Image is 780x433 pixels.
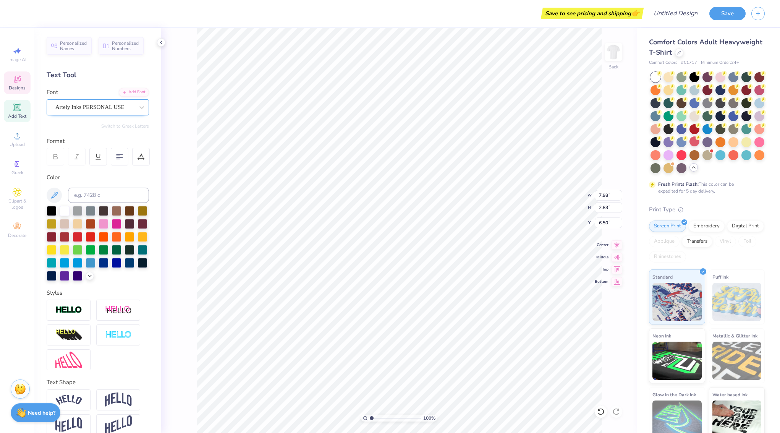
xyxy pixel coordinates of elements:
strong: Need help? [28,409,55,417]
span: Add Text [8,113,26,119]
div: Text Tool [47,70,149,80]
span: Personalized Names [60,41,87,51]
div: Add Font [119,88,149,97]
span: Neon Ink [652,332,671,340]
span: Puff Ink [712,273,728,281]
input: e.g. 7428 c [68,188,149,203]
span: Glow in the Dark Ink [652,391,696,399]
img: Shadow [105,305,132,315]
div: Transfers [682,236,712,247]
div: Styles [47,289,149,297]
div: Format [47,137,150,146]
span: 👉 [631,8,639,18]
span: 100 % [423,415,435,422]
div: Vinyl [715,236,736,247]
span: Designs [9,85,26,91]
strong: Fresh Prints Flash: [658,181,699,187]
span: Comfort Colors [649,60,677,66]
img: Stroke [55,306,82,315]
span: Decorate [8,232,26,238]
img: Puff Ink [712,283,762,321]
img: Neon Ink [652,342,702,380]
img: Free Distort [55,352,82,368]
span: Image AI [8,57,26,63]
div: Print Type [649,205,765,214]
span: Water based Ink [712,391,748,399]
div: Embroidery [688,221,725,232]
div: Color [47,173,149,182]
div: Screen Print [649,221,686,232]
div: Rhinestones [649,251,686,263]
div: Applique [649,236,680,247]
div: Back [608,63,618,70]
img: 3d Illusion [55,329,82,341]
img: Negative Space [105,331,132,339]
span: Middle [595,255,608,260]
span: Minimum Order: 24 + [701,60,739,66]
input: Untitled Design [647,6,704,21]
span: Greek [11,170,23,176]
div: Save to see pricing and shipping [543,8,642,19]
div: Text Shape [47,378,149,387]
span: Center [595,242,608,248]
img: Arch [105,392,132,407]
img: Metallic & Glitter Ink [712,342,762,380]
span: # C1717 [681,60,697,66]
img: Flag [55,417,82,432]
div: Foil [738,236,756,247]
button: Save [709,7,746,20]
span: Clipart & logos [4,198,31,210]
span: Comfort Colors Adult Heavyweight T-Shirt [649,37,762,57]
span: Personalized Numbers [112,41,139,51]
span: Standard [652,273,673,281]
label: Font [47,88,58,97]
span: Upload [10,141,25,148]
div: Digital Print [727,221,764,232]
img: Standard [652,283,702,321]
img: Arc [55,395,82,405]
img: Back [606,44,621,60]
span: Bottom [595,279,608,284]
button: Switch to Greek Letters [101,123,149,129]
span: Top [595,267,608,272]
span: Metallic & Glitter Ink [712,332,757,340]
div: This color can be expedited for 5 day delivery. [658,181,752,195]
